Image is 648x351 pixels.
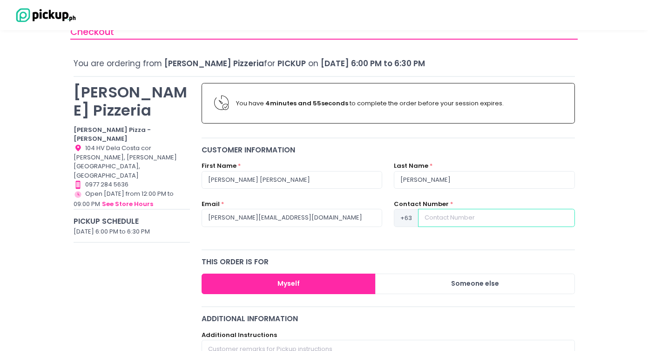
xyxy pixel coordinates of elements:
b: [PERSON_NAME] Pizza - [PERSON_NAME] [74,125,151,144]
input: Last Name [394,171,574,189]
div: this order is for [202,256,575,267]
div: Additional Information [202,313,575,324]
label: Contact Number [394,200,449,209]
span: Pickup [277,58,306,69]
div: 0977 284 5636 [74,180,190,189]
label: First Name [202,161,236,171]
input: Contact Number [418,209,574,227]
input: First Name [202,171,382,189]
label: Additional Instructions [202,330,277,340]
div: Checkout [70,25,578,40]
button: Myself [202,274,376,295]
label: Last Name [394,161,428,171]
button: Someone else [375,274,575,295]
b: 4 minutes and 55 seconds [265,99,348,108]
img: logo [12,7,77,23]
div: You have to complete the order before your session expires. [236,99,562,108]
div: Open [DATE] from 12:00 PM to 09:00 PM [74,189,190,209]
div: [DATE] 6:00 PM to 6:30 PM [74,227,190,236]
span: +63 [394,209,418,227]
span: [PERSON_NAME] Pizzeria [164,58,264,69]
span: [DATE] 6:00 PM to 6:30 PM [321,58,425,69]
div: 104 HV Dela Costa cor [PERSON_NAME], [PERSON_NAME][GEOGRAPHIC_DATA], [GEOGRAPHIC_DATA] [74,144,190,180]
input: Email [202,209,382,227]
label: Email [202,200,220,209]
div: You are ordering from for on [74,58,575,69]
div: Customer Information [202,145,575,155]
div: Pickup Schedule [74,216,190,227]
div: Large button group [202,274,575,295]
p: [PERSON_NAME] Pizzeria [74,83,190,119]
button: see store hours [101,199,154,209]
